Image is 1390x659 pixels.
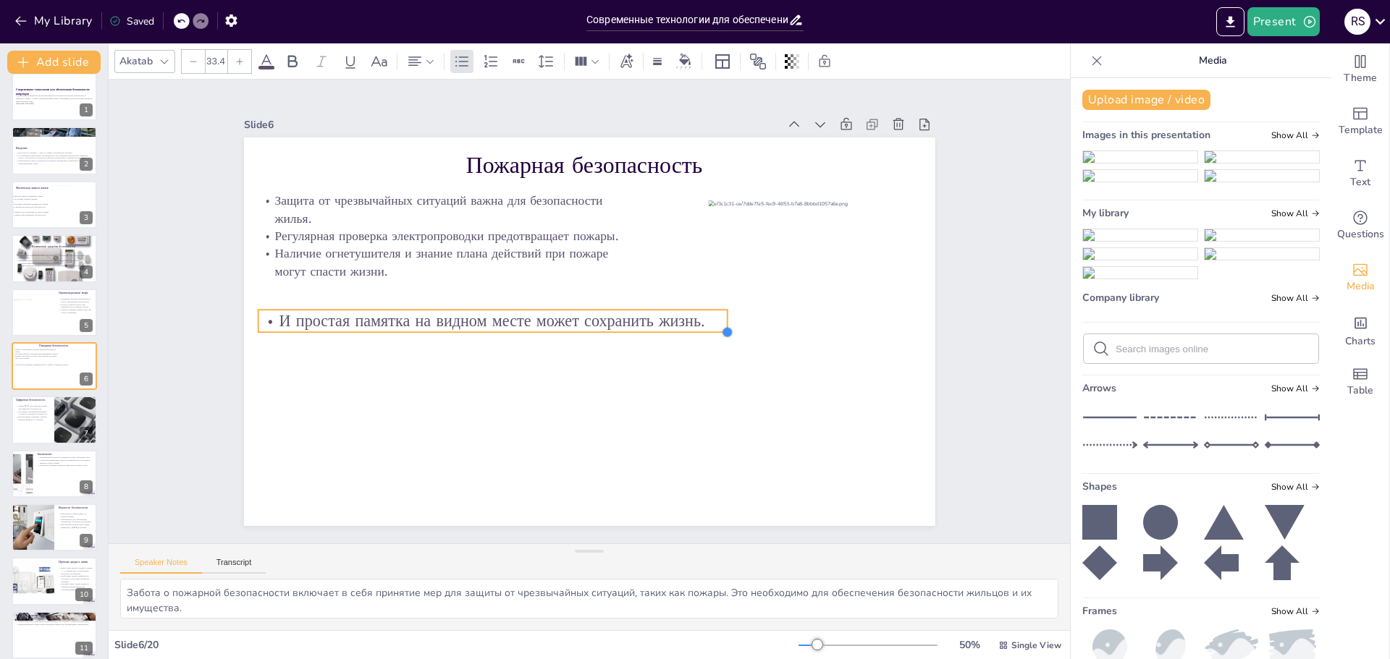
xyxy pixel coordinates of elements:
[952,638,987,652] div: 50 %
[258,227,628,245] p: Регулярная проверка электропроводки предотвращает пожары.
[12,503,97,551] div: 9
[16,254,93,259] p: Современные технологии, такие как охранные сигнализации, повышают уровень безопасности.
[37,464,93,467] p: Грамотное поведение жильцов также играет важную роль.
[570,50,603,73] div: Column Count
[13,349,59,353] p: Защита от чрезвычайных ситуаций важна для безопасности жилья.
[1331,304,1389,356] div: Add charts and graphs
[12,234,97,282] div: 4
[117,51,156,71] div: Akatab
[1344,9,1370,35] div: R S
[16,260,93,265] p: Видеонаблюдение помогает предотвратить кражи и фиксировать действия злоумышленников.
[258,310,727,332] p: И простая памятка на видном месте может сохранить жизнь.
[75,642,93,655] div: 11
[12,557,97,605] div: 10
[202,558,266,574] button: Transcript
[12,396,97,443] div: 7
[80,103,93,116] div: 1
[1083,229,1197,241] img: 7dde7fa5-fec9-4653-b7e8-8bbbd1057a6e.png
[16,156,93,159] p: Забота о безопасности жилья способствует спокойствию и уверенности жильцов.
[711,50,734,73] div: Layout
[1344,7,1370,36] button: R S
[16,623,93,626] p: Видеонаблюдение создаёт психологический барьер для потенциальных нарушителей.
[16,185,93,190] p: Физическая защита жилья
[586,9,788,30] input: Insert title
[59,308,93,313] p: Следует закрывать двери и окна при уходе из квартиры.
[258,245,628,280] p: Наличие огнетушителя и знание плана действий при пожаре могут спасти жизни.
[1347,279,1375,294] span: Media
[749,53,767,70] span: Position
[16,613,93,618] p: Видеонаблюдение
[1082,604,1117,618] span: Frames
[16,405,50,410] p: Защита Wi-Fi сети паролями важна для цифровой безопасности.
[1083,151,1197,163] img: 7dde7fa5-fec9-4653-b7e8-8bbbd1057a6e.png
[16,88,90,96] strong: Современные технологии для обеспечения безопасности квартиры
[16,410,50,415] p: Регулярные обновления прошивок устройств усиливают безопасность.
[7,51,101,74] button: Add slide
[12,213,88,216] p: этажей также повышают безопасность.
[11,9,98,33] button: My Library
[59,513,93,518] p: Безопасность жилья влияет на качество жизни.
[1083,248,1197,260] img: 4e696730-f43e-4655-965a-70785a8c15fe.png
[12,197,88,200] p: это первый уровень защиты.
[59,303,93,308] p: Нельзя оставлять ключи «под ковриком» или на видных местах.
[1205,151,1319,163] img: 171ca9ac-fb4b-426a-8298-391d9b0cf73d.png
[13,363,71,366] p: И простая памятка на видном месте может сохранить жизнь.
[1083,170,1197,182] img: 4e696730-f43e-4655-965a-70785a8c15fe.png
[1345,333,1376,349] span: Charts
[16,416,50,421] p: Использование надёжных учётных записей защищает от взломов.
[80,265,93,279] div: 4
[1337,226,1384,242] span: Questions
[466,149,800,182] p: Пожарная безопасность
[1216,7,1244,36] button: Export to PowerPoint
[12,342,97,390] div: 6
[16,265,93,268] p: Датчики движения активируют сигнализацию или освещение, повышая безопасность.
[1205,229,1319,241] img: 171ca9ac-fb4b-426a-8298-391d9b0cf73d.png
[1271,606,1320,616] span: Show all
[1271,130,1320,140] span: Show all
[1082,128,1210,142] span: Images in this presentation
[80,211,93,224] div: 3
[1347,383,1373,399] span: Table
[59,574,93,582] p: Необходимо уделять внимание их состоянию и регулярно проводить проверки.
[1271,383,1320,394] span: Show all
[12,127,97,174] div: 2
[1205,170,1319,182] img: e60c60f8-5343-4075-89b4-d30152f0af68.jpeg
[114,638,799,652] div: Slide 6 / 20
[1331,148,1389,200] div: Add text boxes
[59,518,93,523] p: Защищённый дом обеспечивает спокойствие и уверенность жильцов.
[12,181,97,229] div: 3
[1339,122,1383,138] span: Template
[31,245,80,250] p: Технические средства безопасности
[1082,206,1129,220] span: My library
[59,506,93,510] p: Важность безопасности
[12,450,97,498] div: 8
[80,480,93,493] div: 8
[12,211,88,214] p: Решётки или рольставни на окнах первых
[59,566,93,574] p: Выбор качественных дверей и замков — это первый шаг к обеспечению безопасности квартиры.
[615,50,637,73] div: Text effects
[16,159,93,164] p: Комплексный подход к безопасности включает физические, технические и организационные меры.
[1271,482,1320,492] span: Show all
[1082,90,1210,110] button: Upload image / video
[80,158,93,171] div: 2
[1108,43,1317,78] p: Media
[1271,293,1320,303] span: Show all
[649,50,665,73] div: Border settings
[59,560,93,564] p: Прочные двери и замки
[80,427,93,440] div: 7
[13,353,59,355] p: Регулярная проверка электропроводки предотвращает пожары.
[12,289,97,336] div: 5
[80,534,93,547] div: 9
[80,319,93,332] div: 5
[16,399,50,403] p: Цифровая безопасность
[120,558,202,574] button: Speaker Notes
[16,617,93,620] p: Установка камер видеонаблюдения помогает предотвратить кражи.
[59,291,93,295] p: Организационные меры
[75,588,93,601] div: 10
[674,54,696,69] div: Background color
[16,151,93,154] p: Безопасность жилища — одна из главных потребностей человека.
[1082,291,1159,305] span: Company library
[1331,252,1389,304] div: Add images, graphics, shapes or video
[12,195,88,198] p: Прочный двери и надёжные замки
[1247,7,1320,36] button: Present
